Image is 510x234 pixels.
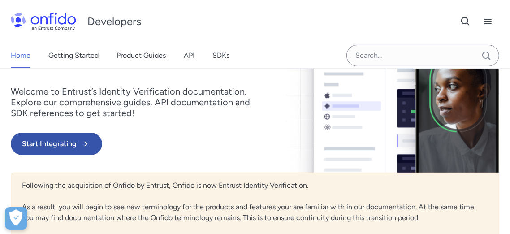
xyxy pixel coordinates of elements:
[11,13,76,30] img: Onfido Logo
[212,43,229,68] a: SDKs
[11,133,353,155] a: Start Integrating
[460,16,471,27] svg: Open search button
[5,207,27,230] button: Open Preferences
[11,86,262,118] p: Welcome to Entrust’s Identity Verification documentation. Explore our comprehensive guides, API d...
[117,43,166,68] a: Product Guides
[48,43,99,68] a: Getting Started
[11,133,102,155] button: Start Integrating
[346,45,499,66] input: Onfido search input field
[5,207,27,230] div: Cookie Preferences
[477,10,499,33] button: Open navigation menu button
[483,16,493,27] svg: Open navigation menu button
[184,43,194,68] a: API
[87,14,141,29] h1: Developers
[11,43,30,68] a: Home
[454,10,477,33] button: Open search button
